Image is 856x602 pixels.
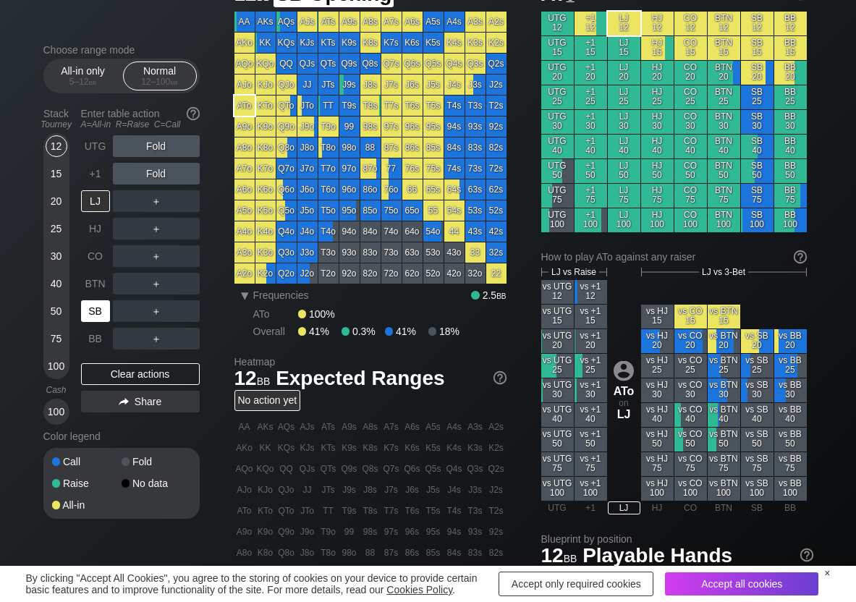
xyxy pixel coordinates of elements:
[423,137,444,158] div: 85s
[608,85,640,109] div: LJ 25
[608,110,640,134] div: LJ 30
[702,267,745,277] span: LJ vs 3-Bet
[486,200,507,221] div: 52s
[444,179,465,200] div: 64s
[276,116,297,137] div: Q9o
[423,75,444,95] div: J5s
[444,221,465,242] div: 44
[297,179,318,200] div: J6o
[608,12,640,35] div: LJ 12
[541,208,574,232] div: UTG 100
[402,54,423,74] div: Q6s
[255,96,276,116] div: KTo
[234,158,255,179] div: A7o
[46,135,67,157] div: 12
[486,54,507,74] div: Q2s
[741,208,774,232] div: SB 100
[339,242,360,263] div: 93o
[297,96,318,116] div: JTo
[339,96,360,116] div: T9s
[741,159,774,183] div: SB 50
[297,75,318,95] div: JJ
[799,547,815,563] img: help.32db89a4.svg
[46,163,67,185] div: 15
[52,500,122,510] div: All-in
[113,190,200,212] div: ＋
[360,12,381,32] div: A8s
[575,12,607,35] div: +1 12
[423,12,444,32] div: A5s
[444,263,465,284] div: 42o
[297,12,318,32] div: AJs
[471,289,506,301] div: 2.5
[423,221,444,242] div: 54o
[297,263,318,284] div: J2o
[276,33,297,53] div: KQs
[423,263,444,284] div: 52o
[170,77,178,87] span: bb
[81,102,200,135] div: Enter table action
[276,54,297,74] div: QQ
[423,54,444,74] div: Q5s
[81,245,110,267] div: CO
[541,280,574,304] div: vs UTG 12
[339,158,360,179] div: 97o
[339,54,360,74] div: Q9s
[486,263,507,284] div: 22
[318,116,339,137] div: T9o
[381,137,402,158] div: 87s
[674,135,707,158] div: CO 40
[674,12,707,35] div: CO 12
[486,221,507,242] div: 42s
[381,116,402,137] div: 97s
[46,273,67,294] div: 40
[423,116,444,137] div: 95s
[465,54,486,74] div: Q3s
[360,221,381,242] div: 84o
[465,96,486,116] div: T3s
[465,158,486,179] div: 73s
[774,85,807,109] div: BB 25
[824,567,830,579] div: ×
[444,12,465,32] div: A4s
[43,44,200,56] h2: Choose range mode
[444,75,465,95] div: J4s
[276,96,297,116] div: QTo
[318,263,339,284] div: T2o
[708,61,740,85] div: BTN 20
[119,398,129,406] img: share.864f2f62.svg
[234,263,255,284] div: A2o
[255,200,276,221] div: K5o
[774,110,807,134] div: BB 30
[297,33,318,53] div: KJs
[381,221,402,242] div: 74o
[674,61,707,85] div: CO 20
[402,116,423,137] div: 96s
[318,158,339,179] div: T7o
[465,200,486,221] div: 53s
[641,61,674,85] div: HJ 20
[608,61,640,85] div: LJ 20
[236,287,255,304] div: ▾
[423,200,444,221] div: 55
[339,116,360,137] div: 99
[46,218,67,239] div: 25
[113,135,200,157] div: Fold
[46,190,67,212] div: 20
[50,62,116,90] div: All-in only
[113,245,200,267] div: ＋
[386,584,452,595] a: Cookies Policy
[276,263,297,284] div: Q2o
[122,478,191,488] div: No data
[46,300,67,322] div: 50
[641,85,674,109] div: HJ 25
[465,137,486,158] div: 83s
[708,208,740,232] div: BTN 100
[708,36,740,60] div: BTN 15
[402,242,423,263] div: 63o
[381,263,402,284] div: 72o
[423,242,444,263] div: 53o
[465,179,486,200] div: 63s
[423,96,444,116] div: T5s
[360,179,381,200] div: 86o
